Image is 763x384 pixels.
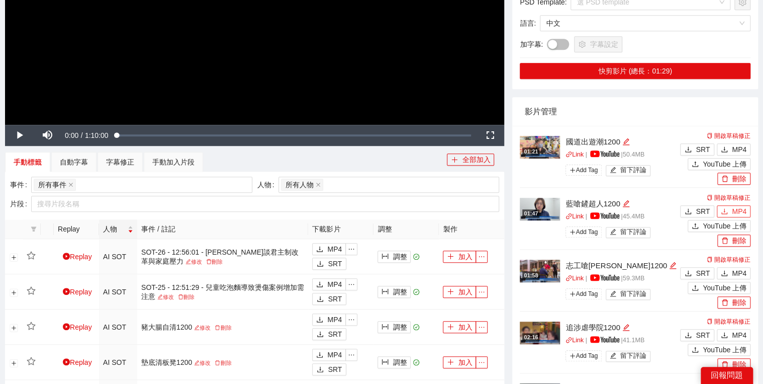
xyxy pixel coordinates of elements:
span: MP4 [732,144,746,155]
a: 修改 [192,325,213,331]
span: SRT [328,329,342,340]
span: plus [569,353,576,359]
button: downloadMP4 [717,205,750,217]
span: MP4 [732,330,746,341]
span: 語言 : [520,18,536,29]
span: SRT [328,293,342,304]
span: download [685,332,692,340]
p: | | 59.3 MB [565,274,678,284]
div: AI SOT [103,357,133,368]
th: Replay [54,219,99,239]
span: plus [569,291,576,297]
span: download [685,270,692,278]
a: 刪除 [176,294,197,300]
span: 加字幕 : [520,39,543,50]
div: AI SOT [103,322,133,333]
span: download [721,208,728,216]
img: b240d57e-d9e6-4c09-8004-d390f259a881.jpg [520,322,560,344]
span: SRT [696,330,710,341]
button: delete刪除 [717,358,750,370]
button: downloadMP4 [312,314,346,326]
div: 回報問題 [701,367,753,384]
button: plus加入 [443,321,476,333]
span: edit [669,262,677,269]
button: uploadYouTube 上傳 [688,158,750,170]
span: delete [721,299,728,307]
button: ellipsis [475,251,488,263]
span: copy [707,195,713,201]
span: ellipsis [476,288,487,295]
span: edit [610,167,616,174]
img: yt_logo_rgb_light.a676ea31.png [590,274,619,281]
button: Play [5,125,33,146]
div: 自動字幕 [60,157,88,168]
span: download [685,208,692,216]
button: downloadSRT [680,205,714,217]
div: 國道出遊潮1200 [565,136,678,148]
span: download [721,146,728,154]
button: 展開行 [10,288,18,296]
div: 02:16 [522,333,539,342]
span: check-circle [413,289,420,295]
span: 中文 [546,16,744,31]
div: 編輯 [622,136,630,148]
img: ff0a441a-8ad4-49d4-9778-fffb6eedd85b.jpg [520,198,560,220]
div: 手動標籤 [14,157,42,168]
a: linkLink [565,337,584,344]
button: plus全部加入 [447,153,494,166]
a: linkLink [565,275,584,282]
span: MP4 [732,206,746,217]
a: 開啟草稿修正 [707,318,750,325]
img: f635b6bd-196d-4350-9428-21ecea663ba7.jpg [520,136,560,159]
button: column-width調整 [377,251,411,263]
span: Add Tag [565,226,602,238]
button: ellipsis [475,356,488,368]
button: ellipsis [345,314,357,326]
button: delete刪除 [717,235,750,247]
span: SRT [696,144,710,155]
button: downloadMP4 [312,278,346,290]
button: ellipsis [475,321,488,333]
a: 修改 [155,294,176,300]
span: close [316,182,321,187]
span: download [316,316,323,324]
button: ellipsis [345,278,357,290]
div: 豬大腸自清1200 [141,323,304,332]
a: 修改 [183,259,204,265]
a: 開啟草稿修正 [707,256,750,263]
span: star [27,357,36,366]
button: ellipsis [345,243,357,255]
a: linkLink [565,213,584,220]
button: edit留下評論 [606,165,650,176]
div: SOT-26 - 12:56:01 - [PERSON_NAME]談君主制改革與家庭壓力 [141,248,304,266]
button: downloadSRT [680,329,714,341]
span: column-width [381,288,389,296]
span: edit [622,138,630,145]
span: MP4 [327,349,342,360]
label: 人物 [257,177,278,193]
span: filter [29,226,39,232]
span: 1:10:00 [85,131,109,139]
span: YouTube 上傳 [703,159,746,170]
button: downloadSRT [312,293,346,305]
span: edit [194,325,200,330]
span: download [316,281,323,289]
span: download [317,331,324,339]
button: plus加入 [443,251,476,263]
span: edit [194,360,200,365]
button: downloadSRT [680,267,714,279]
span: play-circle [63,288,70,295]
span: delete [215,360,220,365]
span: YouTube 上傳 [703,344,746,355]
button: edit留下評論 [606,227,650,238]
button: downloadMP4 [312,243,346,255]
span: check-circle [413,324,420,331]
span: download [685,146,692,154]
button: column-width調整 [377,356,411,368]
span: edit [610,290,616,298]
span: play-circle [63,323,70,330]
div: 影片管理 [524,97,746,126]
a: linkLink [565,151,584,158]
span: plus [569,167,576,173]
span: play-circle [63,358,70,365]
